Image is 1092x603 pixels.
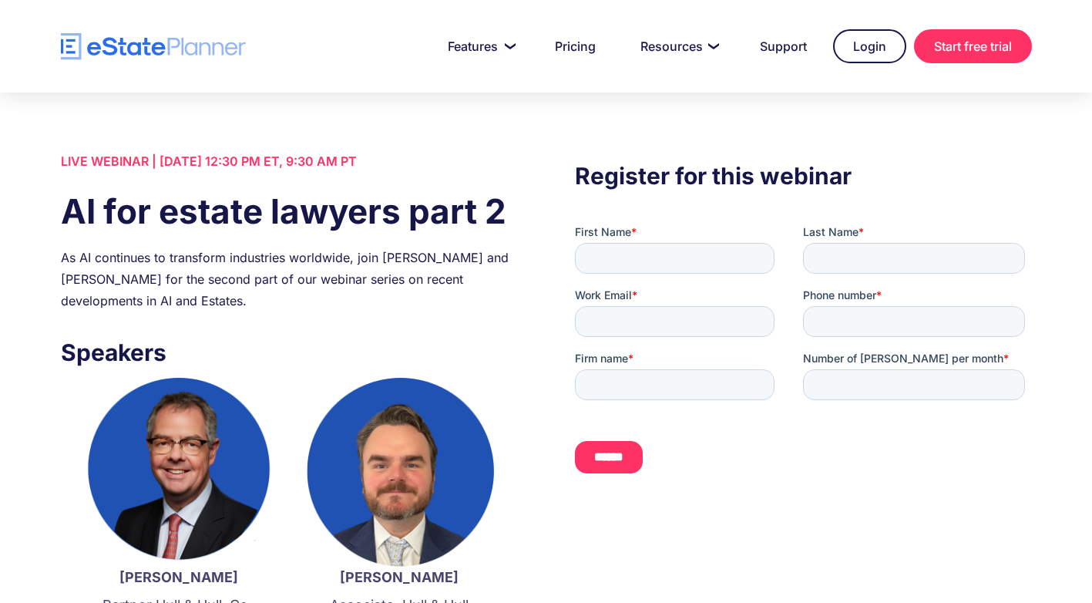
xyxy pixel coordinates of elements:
[61,335,517,370] h3: Speakers
[741,31,825,62] a: Support
[536,31,614,62] a: Pricing
[61,33,246,60] a: home
[575,224,1031,487] iframe: Form 0
[575,158,1031,194] h3: Register for this webinar
[833,29,906,63] a: Login
[119,569,238,585] strong: [PERSON_NAME]
[61,187,517,235] h1: AI for estate lawyers part 2
[61,150,517,172] div: LIVE WEBINAR | [DATE] 12:30 PM ET, 9:30 AM PT
[914,29,1032,63] a: Start free trial
[622,31,734,62] a: Resources
[340,569,459,585] strong: [PERSON_NAME]
[61,247,517,312] div: As AI continues to transform industries worldwide, join [PERSON_NAME] and [PERSON_NAME] for the s...
[429,31,529,62] a: Features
